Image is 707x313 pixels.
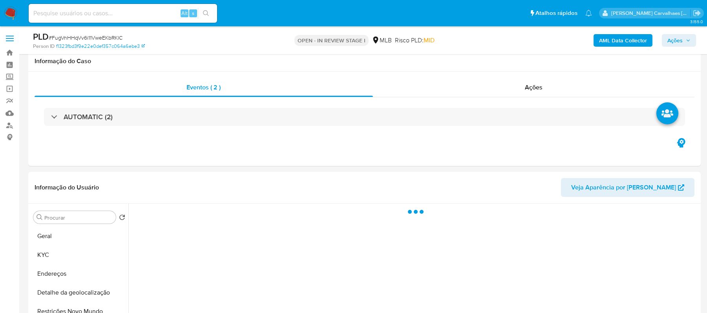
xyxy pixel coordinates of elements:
b: PLD [33,30,49,43]
button: Procurar [37,214,43,220]
a: f1323fbd3f9e22e0def357c064a6ebe3 [56,43,145,50]
span: Eventos ( 2 ) [186,83,221,92]
button: Endereços [30,264,128,283]
input: Procurar [44,214,113,221]
button: KYC [30,246,128,264]
span: s [192,9,194,17]
b: AML Data Collector [599,34,647,47]
button: Detalhe da geolocalização [30,283,128,302]
span: Risco PLD: [395,36,435,45]
button: Retornar ao pedido padrão [119,214,125,223]
button: search-icon [198,8,214,19]
p: OPEN - IN REVIEW STAGE I [294,35,369,46]
span: Atalhos rápidos [535,9,577,17]
span: # FugVnHHqVv6i11VweEKbRKlC [49,34,122,42]
span: Alt [181,9,188,17]
input: Pesquise usuários ou casos... [29,8,217,18]
a: Sair [693,9,701,17]
button: AML Data Collector [594,34,652,47]
span: Ações [667,34,683,47]
div: AUTOMATIC (2) [44,108,685,126]
h1: Informação do Usuário [35,184,99,191]
p: sara.carvalhaes@mercadopago.com.br [611,9,691,17]
span: Veja Aparência por [PERSON_NAME] [571,178,676,197]
h3: AUTOMATIC (2) [64,113,113,121]
a: Notificações [585,10,592,16]
span: MID [424,36,435,45]
button: Ações [662,34,696,47]
b: Person ID [33,43,55,50]
button: Veja Aparência por [PERSON_NAME] [561,178,694,197]
div: MLB [372,36,392,45]
h1: Informação do Caso [35,57,694,65]
span: Ações [525,83,543,92]
button: Geral [30,227,128,246]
